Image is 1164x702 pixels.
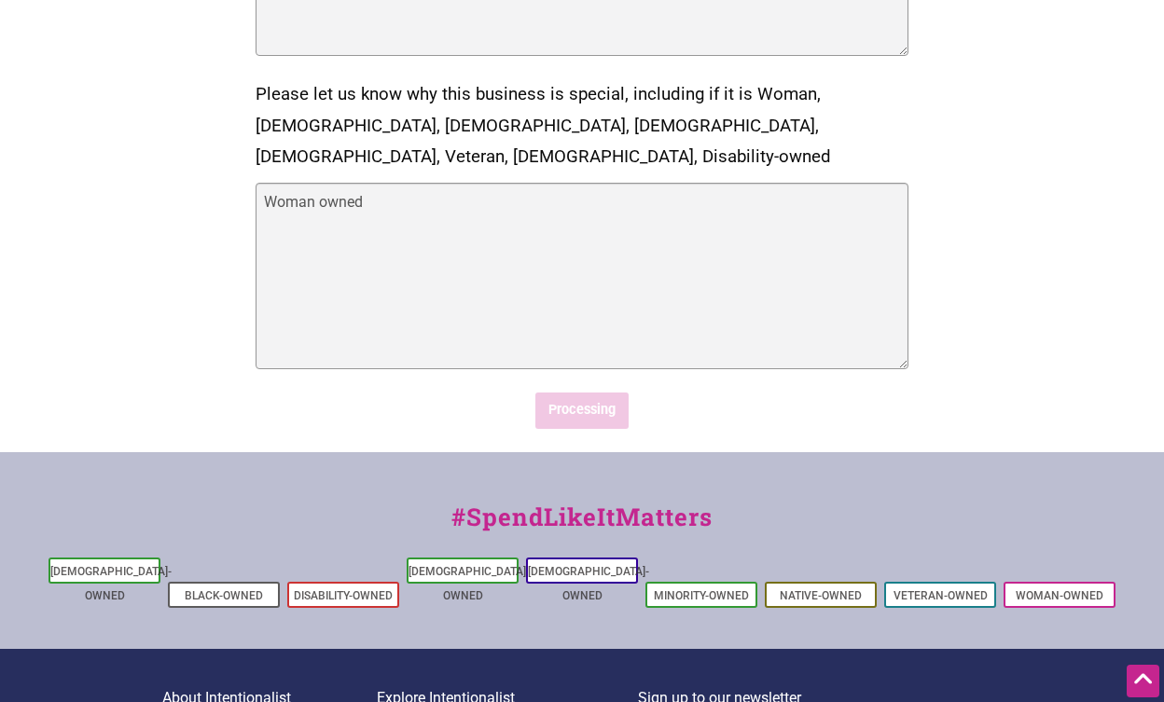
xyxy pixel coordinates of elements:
a: [DEMOGRAPHIC_DATA]-Owned [409,565,530,602]
a: Native-Owned [780,589,862,602]
a: Minority-Owned [654,589,749,602]
a: Disability-Owned [294,589,393,602]
div: Scroll Back to Top [1127,665,1159,697]
label: Please let us know why this business is special, including if it is Woman, [DEMOGRAPHIC_DATA], [D... [256,79,908,173]
a: Woman-Owned [1016,589,1103,602]
a: Veteran-Owned [894,589,988,602]
a: Black-Owned [185,589,263,602]
a: [DEMOGRAPHIC_DATA]-Owned [528,565,649,602]
a: [DEMOGRAPHIC_DATA]-Owned [50,565,172,602]
input: Processing [535,392,630,429]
